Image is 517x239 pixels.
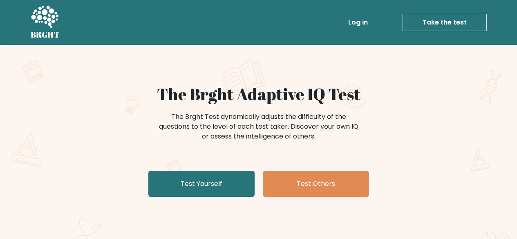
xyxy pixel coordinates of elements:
div: The Brght Test dynamically adjusts the difficulty of the questions to the level of each test take... [157,112,361,141]
a: Log in [345,14,371,31]
a: Test Yourself [148,171,255,197]
a: Take the test [403,14,487,31]
h5: BRGHT [31,30,60,40]
a: BRGHT [31,3,60,42]
h1: The Brght Adaptive IQ Test [59,84,458,104]
a: Test Others [263,171,369,197]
